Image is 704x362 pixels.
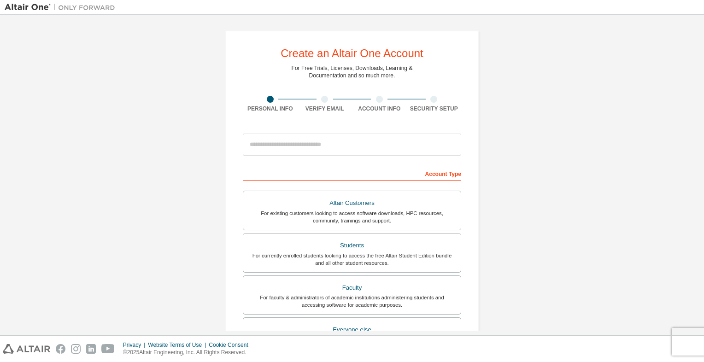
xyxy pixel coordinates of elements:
[249,252,455,267] div: For currently enrolled students looking to access the free Altair Student Edition bundle and all ...
[5,3,120,12] img: Altair One
[209,341,253,349] div: Cookie Consent
[249,323,455,336] div: Everyone else
[123,349,254,356] p: © 2025 Altair Engineering, Inc. All Rights Reserved.
[281,48,423,59] div: Create an Altair One Account
[249,210,455,224] div: For existing customers looking to access software downloads, HPC resources, community, trainings ...
[249,239,455,252] div: Students
[71,344,81,354] img: instagram.svg
[123,341,148,349] div: Privacy
[352,105,407,112] div: Account Info
[298,105,352,112] div: Verify Email
[56,344,65,354] img: facebook.svg
[249,197,455,210] div: Altair Customers
[86,344,96,354] img: linkedin.svg
[249,281,455,294] div: Faculty
[101,344,115,354] img: youtube.svg
[3,344,50,354] img: altair_logo.svg
[148,341,209,349] div: Website Terms of Use
[249,294,455,309] div: For faculty & administrators of academic institutions administering students and accessing softwa...
[243,105,298,112] div: Personal Info
[292,64,413,79] div: For Free Trials, Licenses, Downloads, Learning & Documentation and so much more.
[407,105,462,112] div: Security Setup
[243,166,461,181] div: Account Type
